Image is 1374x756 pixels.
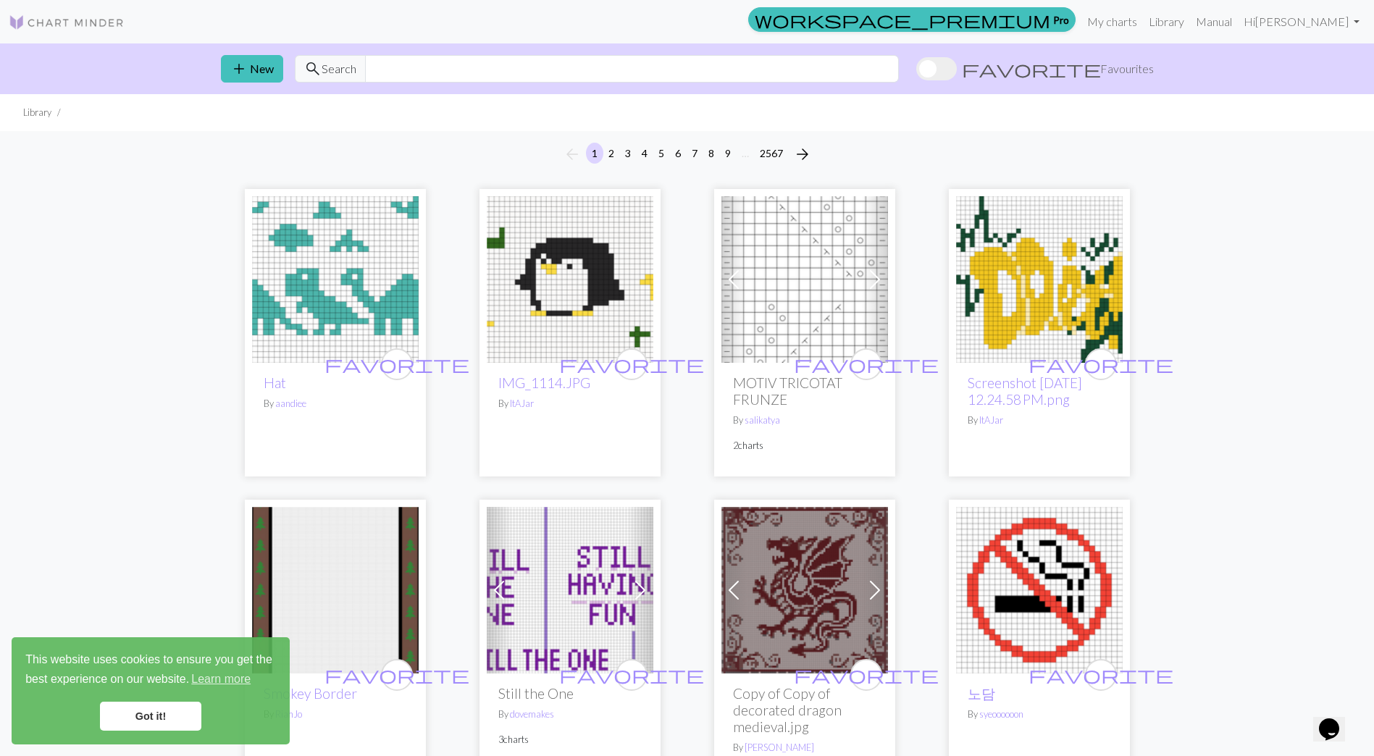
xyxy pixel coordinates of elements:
h2: Still the One [498,685,642,702]
span: workspace_premium [755,9,1050,30]
a: IMG_4377.jpeg [956,581,1123,595]
p: By [968,707,1111,721]
img: Smaller Blanket [252,507,419,673]
a: 노담 [968,685,995,702]
p: 2 charts [733,439,876,453]
span: favorite [559,353,704,375]
a: Still the One [487,581,653,595]
a: Library [1143,7,1190,36]
a: Hi[PERSON_NAME] [1238,7,1365,36]
a: Smokey Border [264,685,357,702]
span: Search [322,60,356,77]
img: MOTIV TRICOTAT FRUNZE [721,196,888,363]
img: Still the One [487,507,653,673]
p: By [498,707,642,721]
span: favorite [794,353,939,375]
a: Hat [252,271,419,285]
div: cookieconsent [12,637,290,744]
label: Show favourites [916,55,1154,83]
i: favourite [559,350,704,379]
span: arrow_forward [794,144,811,164]
img: DO it! [956,196,1123,363]
a: DO it! [956,271,1123,285]
a: ItAJar [510,398,534,409]
a: decorated dragon medieval.jpg [721,581,888,595]
i: favourite [324,660,469,689]
a: My charts [1081,7,1143,36]
button: 3 [619,143,637,164]
a: Smaller Blanket [252,581,419,595]
img: Hat [252,196,419,363]
i: favourite [559,660,704,689]
h2: Copy of Copy of decorated dragon medieval.jpg [733,685,876,735]
p: By [968,413,1111,427]
button: Next [788,143,817,166]
a: dovemakes [510,708,554,720]
i: favourite [324,350,469,379]
a: IMG_1114.JPG [487,271,653,285]
button: favourite [850,348,882,380]
span: This website uses cookies to ensure you get the best experience on our website. [25,651,276,690]
button: 9 [719,143,737,164]
iframe: chat widget [1313,698,1360,742]
i: Next [794,146,811,163]
p: By [733,413,876,427]
span: favorite [559,663,704,686]
button: favourite [616,348,648,380]
img: Logo [9,14,125,31]
a: learn more about cookies [189,668,253,690]
button: 2 [603,143,620,164]
button: favourite [381,348,413,380]
a: Manual [1190,7,1238,36]
span: favorite [794,663,939,686]
span: search [304,59,322,79]
button: 2567 [754,143,789,164]
a: aandiee [275,398,306,409]
button: favourite [850,659,882,691]
a: syeoooooon [979,708,1023,720]
a: Hat [264,374,286,391]
nav: Page navigation [558,143,817,166]
a: IMG_1114.JPG [498,374,590,391]
a: Screenshot [DATE] 12.24.58 PM.png [968,374,1082,408]
img: decorated dragon medieval.jpg [721,507,888,673]
p: By [264,707,407,721]
span: favorite [1029,663,1173,686]
button: New [221,55,283,83]
button: 7 [686,143,703,164]
button: favourite [381,659,413,691]
img: IMG_4377.jpeg [956,507,1123,673]
h2: MOTIV TRICOTAT FRUNZE [733,374,876,408]
p: By [498,397,642,411]
img: IMG_1114.JPG [487,196,653,363]
i: favourite [794,350,939,379]
button: 5 [653,143,670,164]
p: 3 charts [498,733,642,747]
button: favourite [1085,348,1117,380]
button: favourite [1085,659,1117,691]
span: favorite [962,59,1101,79]
span: favorite [1029,353,1173,375]
span: add [230,59,248,79]
a: dismiss cookie message [100,702,201,731]
i: favourite [1029,660,1173,689]
button: 6 [669,143,687,164]
i: favourite [1029,350,1173,379]
span: favorite [324,353,469,375]
a: Pro [748,7,1076,32]
button: 4 [636,143,653,164]
a: [PERSON_NAME] [745,742,814,753]
p: By [733,741,876,755]
i: favourite [794,660,939,689]
button: 1 [586,143,603,164]
a: salikatya [745,414,780,426]
p: By [264,397,407,411]
button: 8 [703,143,720,164]
a: MOTIV TRICOTAT FRUNZE [721,271,888,285]
li: Library [23,106,51,119]
a: ItAJar [979,414,1003,426]
button: favourite [616,659,648,691]
span: Favourites [1100,60,1154,77]
span: favorite [324,663,469,686]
